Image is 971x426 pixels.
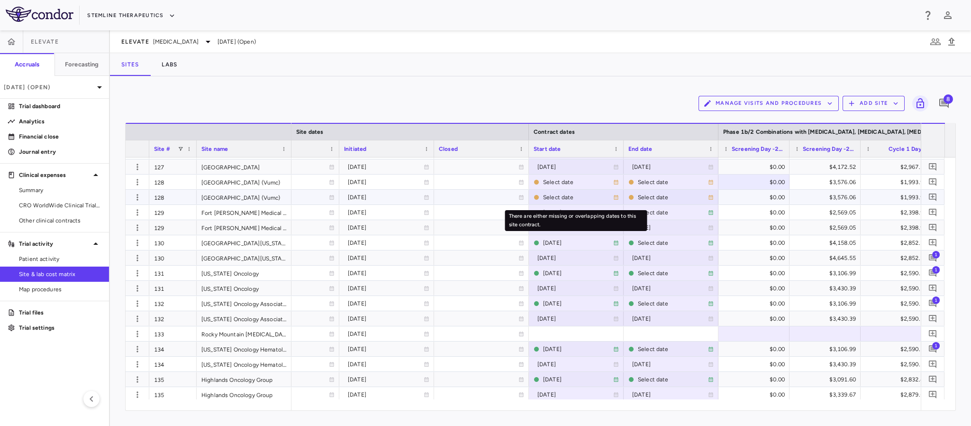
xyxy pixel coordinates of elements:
[348,326,424,342] div: [DATE]
[869,357,927,372] div: $2,590.72
[928,208,937,217] svg: Add comment
[6,7,73,22] img: logo-full-BYUhSk78.svg
[534,236,619,250] span: This is the current site contract.
[534,372,619,386] span: This is the current site contract.
[197,387,291,402] div: Highlands Oncology Group
[926,206,939,219] button: Add comment
[628,342,714,356] span: This is the current site contract.
[19,132,101,141] p: Financial close
[534,129,575,135] span: Contract dates
[348,281,424,296] div: [DATE]
[149,296,197,311] div: 132
[4,83,94,92] p: [DATE] (Open)
[926,267,939,279] button: Add comment
[19,148,101,156] p: Journal entry
[926,251,939,264] button: Add comment
[534,190,619,204] span: There are either missing or overlapping dates to this site contract.
[19,117,101,126] p: Analytics
[348,296,424,311] div: [DATE]
[727,220,785,235] div: $0.00
[543,235,613,250] div: [DATE]
[197,159,291,174] div: [GEOGRAPHIC_DATA]
[537,281,613,296] div: [DATE]
[632,311,708,326] div: [DATE]
[632,357,708,372] div: [DATE]
[197,235,291,250] div: [GEOGRAPHIC_DATA][US_STATE][PERSON_NAME][MEDICAL_DATA]
[632,159,708,175] div: [DATE]
[932,250,940,258] span: 1
[926,282,939,295] button: Add comment
[798,159,856,175] div: $4,172.52
[348,205,424,220] div: [DATE]
[154,146,170,152] span: Site #
[537,250,613,266] div: [DATE]
[543,190,613,205] div: Select date
[926,160,939,173] button: Add comment
[928,223,937,232] svg: Add comment
[798,296,856,311] div: $3,106.99
[798,372,856,387] div: $3,091.60
[121,38,149,46] span: ELEVATE
[537,357,613,372] div: [DATE]
[727,296,785,311] div: $0.00
[348,220,424,235] div: [DATE]
[798,342,856,357] div: $3,106.99
[908,95,928,111] span: Lock grid
[798,235,856,250] div: $4,158.05
[936,95,952,111] button: Add comment
[926,312,939,325] button: Add comment
[149,311,197,326] div: 132
[19,186,101,194] span: Summary
[798,281,856,296] div: $3,430.39
[218,37,256,46] span: [DATE] (Open)
[537,159,613,175] div: [DATE]
[197,342,291,356] div: [US_STATE] Oncology Hematology
[15,60,39,69] h6: Accruals
[727,311,785,326] div: $0.00
[197,250,291,265] div: [GEOGRAPHIC_DATA][US_STATE][PERSON_NAME][MEDICAL_DATA]
[638,235,708,250] div: Select date
[638,175,708,190] div: Select date
[628,266,714,280] span: This is the current site contract.
[928,360,937,369] svg: Add comment
[798,175,856,190] div: $3,576.06
[439,146,458,152] span: Closed
[197,266,291,280] div: [US_STATE] Oncology
[926,388,939,401] button: Add comment
[798,387,856,402] div: $3,339.67
[727,250,785,266] div: $0.00
[197,357,291,371] div: [US_STATE] Oncology Hematology
[149,372,197,387] div: 135
[19,308,101,317] p: Trial files
[628,175,714,189] span: There are either missing or overlapping dates to this site contract.
[803,146,856,152] span: Screening Day -28 to D1
[843,96,905,111] button: Add Site
[348,175,424,190] div: [DATE]
[869,387,927,402] div: $2,879.65
[348,372,424,387] div: [DATE]
[19,102,101,111] p: Trial dashboard
[638,266,708,281] div: Select date
[727,190,785,205] div: $0.00
[534,175,619,189] span: There are either missing or overlapping dates to this site contract.
[19,270,101,278] span: Site & lab cost matrix
[638,190,708,205] div: Select date
[869,342,927,357] div: $2,590.72
[638,205,708,220] div: Select date
[197,326,291,341] div: Rocky Mountain [MEDICAL_DATA] Centers
[505,210,647,231] div: There are either missing or overlapping dates to this site contract.
[348,190,424,205] div: [DATE]
[798,266,856,281] div: $3,106.99
[348,342,424,357] div: [DATE]
[197,281,291,296] div: [US_STATE] Oncology
[727,235,785,250] div: $0.00
[928,177,937,186] svg: Add comment
[149,190,197,204] div: 128
[727,205,785,220] div: $0.00
[926,145,939,158] button: Add comment
[149,220,197,235] div: 129
[197,220,291,235] div: Fort [PERSON_NAME] Medical Oncology and Hematology
[149,266,197,280] div: 131
[534,296,619,310] span: This is the current site contract.
[926,236,939,249] button: Add comment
